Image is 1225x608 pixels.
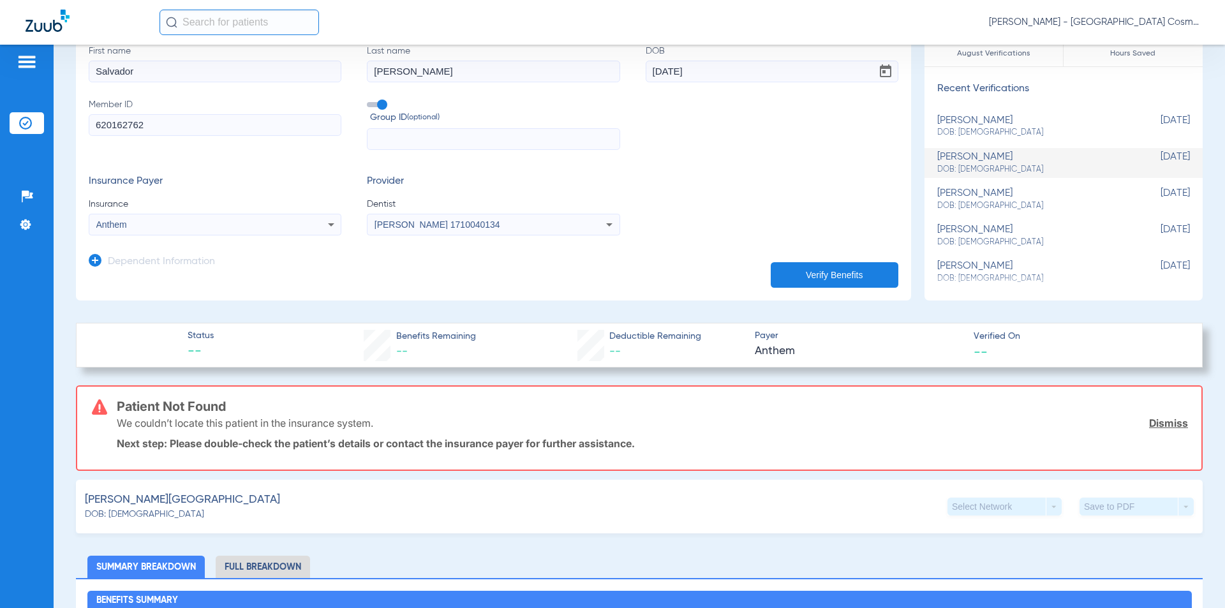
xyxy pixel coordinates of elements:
[937,164,1126,175] span: DOB: [DEMOGRAPHIC_DATA]
[96,219,127,230] span: Anthem
[1126,188,1190,211] span: [DATE]
[216,556,310,578] li: Full Breakdown
[1126,151,1190,175] span: [DATE]
[188,329,214,343] span: Status
[89,61,341,82] input: First name
[1064,47,1203,60] span: Hours Saved
[937,224,1126,248] div: [PERSON_NAME]
[17,54,37,70] img: hamburger-icon
[108,256,215,269] h3: Dependent Information
[92,399,107,415] img: error-icon
[1126,260,1190,284] span: [DATE]
[166,17,177,28] img: Search Icon
[117,417,373,429] p: We couldn’t locate this patient in the insurance system.
[937,188,1126,211] div: [PERSON_NAME]
[89,175,341,188] h3: Insurance Payer
[117,400,1188,413] h3: Patient Not Found
[396,330,476,343] span: Benefits Remaining
[396,346,408,357] span: --
[937,151,1126,175] div: [PERSON_NAME]
[117,437,1188,450] p: Next step: Please double-check the patient’s details or contact the insurance payer for further a...
[937,200,1126,212] span: DOB: [DEMOGRAPHIC_DATA]
[609,346,621,357] span: --
[1126,224,1190,248] span: [DATE]
[1149,417,1188,429] a: Dismiss
[937,115,1126,138] div: [PERSON_NAME]
[755,329,963,343] span: Payer
[367,45,620,82] label: Last name
[188,343,214,361] span: --
[85,508,204,521] span: DOB: [DEMOGRAPHIC_DATA]
[26,10,70,32] img: Zuub Logo
[974,345,988,358] span: --
[646,61,898,82] input: DOBOpen calendar
[89,98,341,151] label: Member ID
[367,175,620,188] h3: Provider
[160,10,319,35] input: Search for patients
[85,492,280,508] span: [PERSON_NAME][GEOGRAPHIC_DATA]
[924,83,1203,96] h3: Recent Verifications
[873,59,898,84] button: Open calendar
[367,198,620,211] span: Dentist
[407,111,440,124] small: (optional)
[89,198,341,211] span: Insurance
[937,127,1126,138] span: DOB: [DEMOGRAPHIC_DATA]
[937,273,1126,285] span: DOB: [DEMOGRAPHIC_DATA]
[1126,115,1190,138] span: [DATE]
[609,330,701,343] span: Deductible Remaining
[771,262,898,288] button: Verify Benefits
[937,260,1126,284] div: [PERSON_NAME]
[1161,547,1225,608] iframe: Chat Widget
[89,45,341,82] label: First name
[755,343,963,359] span: Anthem
[87,556,205,578] li: Summary Breakdown
[937,237,1126,248] span: DOB: [DEMOGRAPHIC_DATA]
[375,219,500,230] span: [PERSON_NAME] 1710040134
[646,45,898,82] label: DOB
[367,61,620,82] input: Last name
[370,111,620,124] span: Group ID
[974,330,1182,343] span: Verified On
[924,47,1063,60] span: August Verifications
[989,16,1199,29] span: [PERSON_NAME] - [GEOGRAPHIC_DATA] Cosmetic and Implant Dentistry
[89,114,341,136] input: Member ID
